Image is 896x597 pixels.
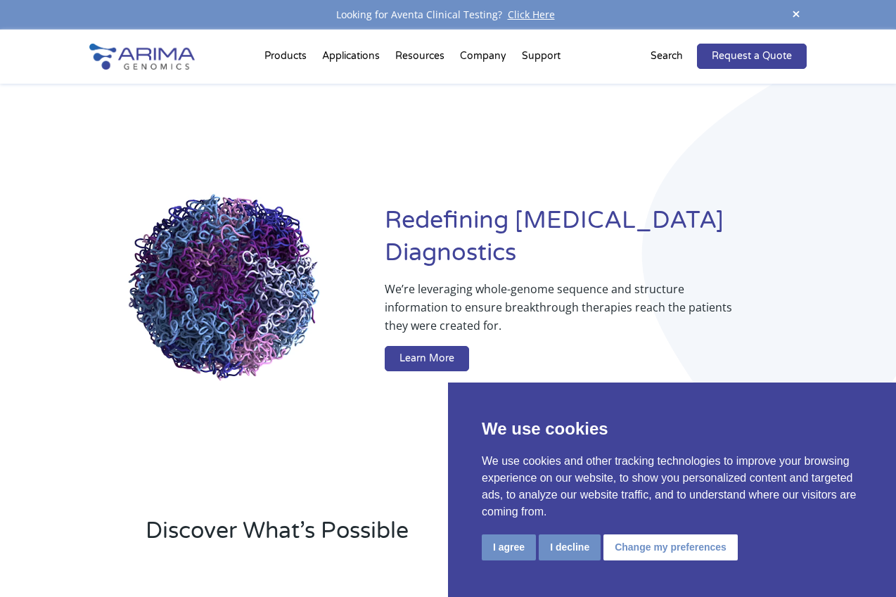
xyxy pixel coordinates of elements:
a: Request a Quote [697,44,807,69]
button: I decline [539,534,601,560]
div: Looking for Aventa Clinical Testing? [89,6,806,24]
a: Learn More [385,346,469,371]
h1: Redefining [MEDICAL_DATA] Diagnostics [385,205,806,280]
p: We’re leveraging whole-genome sequence and structure information to ensure breakthrough therapies... [385,280,750,346]
a: Click Here [502,8,561,21]
p: Search [651,47,683,65]
img: Arima-Genomics-logo [89,44,195,70]
h2: Discover What’s Possible [146,515,617,558]
button: Change my preferences [603,534,738,560]
p: We use cookies and other tracking technologies to improve your browsing experience on our website... [482,453,862,520]
button: I agree [482,534,536,560]
p: We use cookies [482,416,862,442]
